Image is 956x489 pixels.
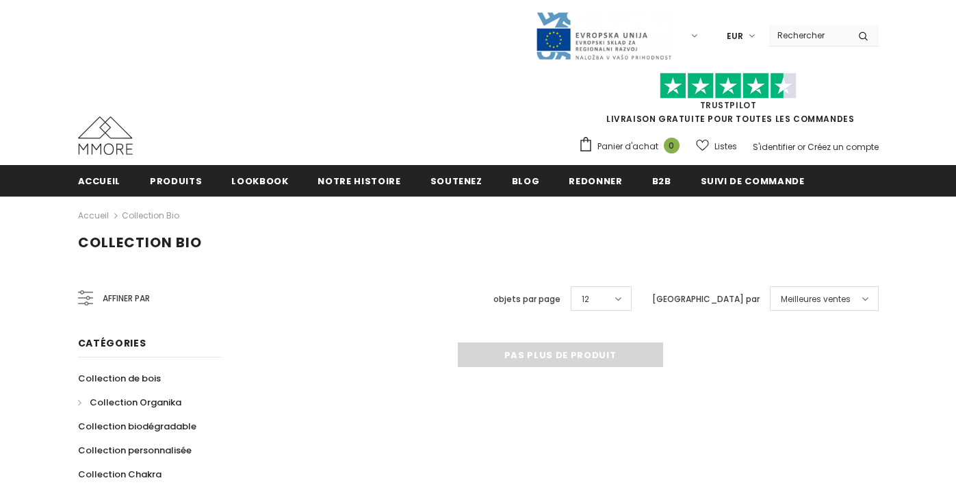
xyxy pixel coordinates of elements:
span: B2B [652,175,671,188]
a: Listes [696,134,737,158]
a: Collection biodégradable [78,414,196,438]
span: Suivi de commande [701,175,805,188]
span: Collection Organika [90,396,181,409]
span: or [797,141,805,153]
a: Javni Razpis [535,29,672,41]
a: Suivi de commande [701,165,805,196]
a: Collection de bois [78,366,161,390]
span: LIVRAISON GRATUITE POUR TOUTES LES COMMANDES [578,79,879,125]
a: Blog [512,165,540,196]
a: Lookbook [231,165,288,196]
span: Catégories [78,336,146,350]
span: Produits [150,175,202,188]
span: Collection de bois [78,372,161,385]
a: S'identifier [753,141,795,153]
span: 0 [664,138,680,153]
a: Notre histoire [318,165,400,196]
a: Panier d'achat 0 [578,136,686,157]
img: Cas MMORE [78,116,133,155]
span: Panier d'achat [597,140,658,153]
span: Lookbook [231,175,288,188]
span: Redonner [569,175,622,188]
a: Accueil [78,208,109,224]
span: 12 [582,292,589,306]
img: Faites confiance aux étoiles pilotes [660,73,797,99]
a: B2B [652,165,671,196]
span: Collection personnalisée [78,444,192,457]
span: Meilleures ventes [781,292,851,306]
label: [GEOGRAPHIC_DATA] par [652,292,760,306]
img: Javni Razpis [535,11,672,61]
a: Collection personnalisée [78,438,192,462]
a: soutenez [430,165,482,196]
span: Blog [512,175,540,188]
span: soutenez [430,175,482,188]
label: objets par page [493,292,560,306]
a: Collection Chakra [78,462,162,486]
span: Notre histoire [318,175,400,188]
a: Collection Organika [78,390,181,414]
a: Redonner [569,165,622,196]
span: Listes [714,140,737,153]
a: Produits [150,165,202,196]
a: Accueil [78,165,121,196]
span: Collection biodégradable [78,420,196,433]
input: Search Site [769,25,848,45]
a: TrustPilot [700,99,757,111]
span: Affiner par [103,291,150,306]
a: Créez un compte [808,141,879,153]
a: Collection Bio [122,210,179,221]
span: Collection Bio [78,233,202,252]
span: Collection Chakra [78,468,162,481]
span: EUR [727,29,743,43]
span: Accueil [78,175,121,188]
